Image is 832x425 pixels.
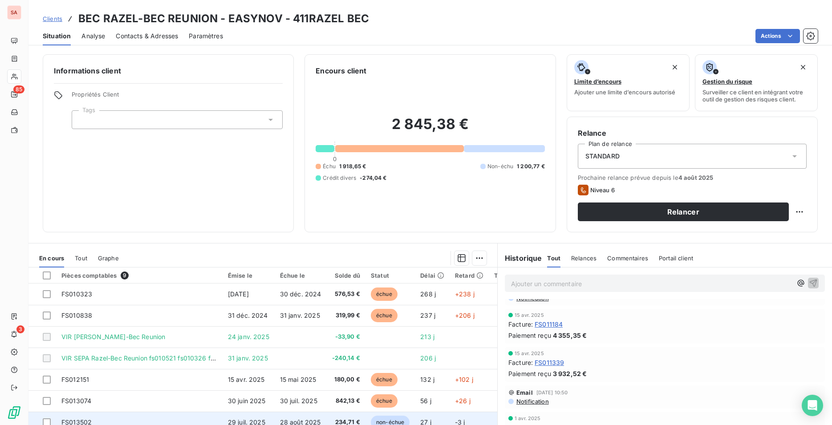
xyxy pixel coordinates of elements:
[43,14,62,23] a: Clients
[535,358,564,367] span: FS011339
[455,312,475,319] span: +206 j
[420,312,435,319] span: 237 j
[535,320,563,329] span: FS011184
[455,290,475,298] span: +238 j
[332,354,360,363] span: -240,14 €
[802,395,823,416] div: Open Intercom Messenger
[323,174,356,182] span: Crédit divers
[332,397,360,405] span: 842,13 €
[280,397,317,405] span: 30 juil. 2025
[578,202,789,221] button: Relancer
[487,162,513,170] span: Non-échu
[228,312,268,319] span: 31 déc. 2024
[420,354,436,362] span: 206 j
[498,253,542,263] h6: Historique
[7,405,21,420] img: Logo LeanPay
[420,376,434,383] span: 132 j
[360,174,386,182] span: -274,04 €
[228,333,269,340] span: 24 janv. 2025
[553,369,587,378] span: 3 932,52 €
[515,416,541,421] span: 1 avr. 2025
[578,174,807,181] span: Prochaine relance prévue depuis le
[316,65,366,76] h6: Encours client
[574,78,621,85] span: Limite d’encours
[420,272,444,279] div: Délai
[61,333,165,340] span: VIR [PERSON_NAME]-Bec Reunion
[228,272,269,279] div: Émise le
[79,116,86,124] input: Ajouter une valeur
[420,333,434,340] span: 213 j
[508,331,551,340] span: Paiement reçu
[508,320,533,329] span: Facture :
[332,311,360,320] span: 319,99 €
[39,255,64,262] span: En cours
[332,375,360,384] span: 180,00 €
[371,287,398,301] span: échue
[517,162,545,170] span: 1 200,77 €
[280,376,317,383] span: 15 mai 2025
[585,152,620,161] span: STANDARD
[455,376,473,383] span: +102 j
[280,312,320,319] span: 31 janv. 2025
[420,397,431,405] span: 56 j
[508,358,533,367] span: Facture :
[7,87,21,101] a: 85
[515,351,544,356] span: 15 avr. 2025
[43,32,71,40] span: Situation
[54,65,283,76] h6: Informations client
[515,312,544,318] span: 15 avr. 2025
[371,394,398,408] span: échue
[574,89,675,96] span: Ajouter une limite d’encours autorisé
[333,155,337,162] span: 0
[515,398,549,405] span: Notification
[332,272,360,279] div: Solde dû
[420,290,436,298] span: 268 j
[702,78,752,85] span: Gestion du risque
[78,11,369,27] h3: BEC RAZEL-BEC REUNION - EASYNOV - 411RAZEL BEC
[61,290,92,298] span: FS010323
[61,312,92,319] span: FS010838
[339,162,366,170] span: 1 918,65 €
[371,373,398,386] span: échue
[371,309,398,322] span: échue
[43,15,62,22] span: Clients
[455,397,471,405] span: +26 j
[536,390,568,395] span: [DATE] 10:50
[567,54,690,111] button: Limite d’encoursAjouter une limite d’encours autorisé
[280,290,321,298] span: 30 déc. 2024
[578,128,807,138] h6: Relance
[516,389,533,396] span: Email
[571,255,597,262] span: Relances
[61,376,89,383] span: FS012151
[189,32,223,40] span: Paramètres
[228,376,265,383] span: 15 avr. 2025
[61,271,217,279] div: Pièces comptables
[508,369,551,378] span: Paiement reçu
[659,255,693,262] span: Portail client
[72,91,283,103] span: Propriétés Client
[61,397,91,405] span: FS013074
[695,54,818,111] button: Gestion du risqueSurveiller ce client en intégrant votre outil de gestion des risques client.
[7,5,21,20] div: SA
[116,32,178,40] span: Contacts & Adresses
[607,255,648,262] span: Commentaires
[323,162,336,170] span: Échu
[455,272,483,279] div: Retard
[547,255,560,262] span: Tout
[61,354,237,362] span: VIR SEPA Razel-Bec Reunion fs010521 fs010326 fs010838
[590,186,615,194] span: Niveau 6
[228,290,249,298] span: [DATE]
[16,325,24,333] span: 3
[228,354,268,362] span: 31 janv. 2025
[98,255,119,262] span: Graphe
[678,174,714,181] span: 4 août 2025
[13,85,24,93] span: 85
[316,115,544,142] h2: 2 845,38 €
[371,272,410,279] div: Statut
[755,29,800,43] button: Actions
[553,331,587,340] span: 4 355,35 €
[81,32,105,40] span: Analyse
[332,290,360,299] span: 576,53 €
[494,272,538,279] div: Tag relance
[75,255,87,262] span: Tout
